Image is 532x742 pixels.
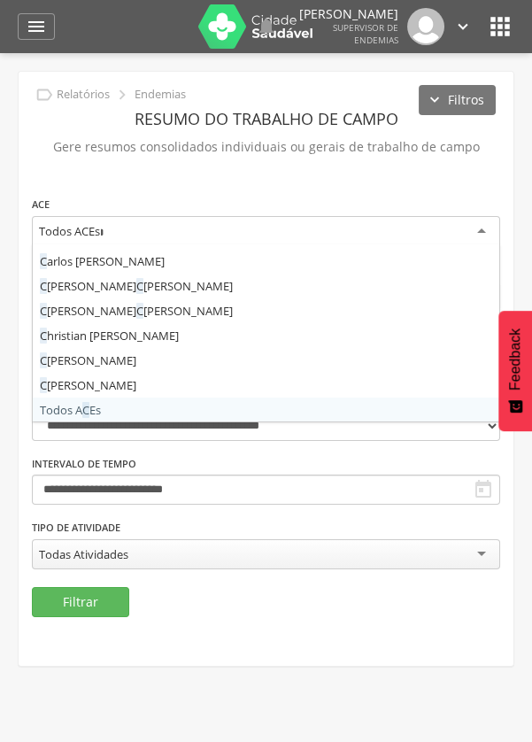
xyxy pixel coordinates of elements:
[299,8,398,20] p: [PERSON_NAME]
[32,197,50,212] label: ACE
[35,85,54,104] i: 
[32,457,136,471] label: Intervalo de Tempo
[40,253,47,269] span: C
[473,479,494,500] i: 
[33,398,499,422] div: Todos A Es
[40,303,47,319] span: C
[33,373,499,398] div: [PERSON_NAME]
[32,587,129,617] button: Filtrar
[18,13,55,40] a: 
[32,103,500,135] header: Resumo do Trabalho de Campo
[39,546,128,562] div: Todas Atividades
[33,274,499,298] div: [PERSON_NAME] [PERSON_NAME]
[486,12,514,41] i: 
[40,352,47,368] span: C
[32,521,120,535] label: Tipo de Atividade
[26,16,47,37] i: 
[256,8,277,45] a: 
[333,21,398,46] span: Supervisor de Endemias
[33,249,499,274] div: arlos [PERSON_NAME]
[507,328,523,390] span: Feedback
[135,88,186,102] p: Endemias
[82,402,89,418] span: C
[256,16,277,37] i: 
[33,348,499,373] div: [PERSON_NAME]
[32,135,500,159] p: Gere resumos consolidados individuais ou gerais de trabalho de campo
[57,88,110,102] p: Relatórios
[453,17,473,36] i: 
[498,311,532,431] button: Feedback - Mostrar pesquisa
[40,328,47,344] span: C
[40,278,47,294] span: C
[33,298,499,323] div: [PERSON_NAME] [PERSON_NAME]
[40,377,47,393] span: C
[39,223,100,239] div: Todos ACEs
[419,85,496,115] button: Filtros
[33,323,499,348] div: hristian [PERSON_NAME]
[453,8,473,45] a: 
[136,303,143,319] span: C
[136,278,143,294] span: C
[112,85,132,104] i: 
